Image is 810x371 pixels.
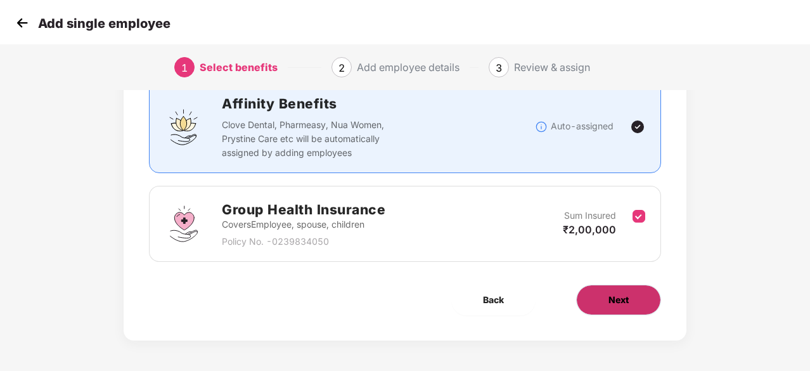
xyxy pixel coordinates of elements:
div: Select benefits [200,57,278,77]
img: svg+xml;base64,PHN2ZyBpZD0iVGljay0yNHgyNCIgeG1sbnM9Imh0dHA6Ly93d3cudzMub3JnLzIwMDAvc3ZnIiB3aWR0aD... [630,119,645,134]
span: ₹2,00,000 [563,223,616,236]
p: Covers Employee, spouse, children [222,218,385,231]
img: svg+xml;base64,PHN2ZyBpZD0iSW5mb18tXzMyeDMyIiBkYXRhLW5hbWU9IkluZm8gLSAzMngzMiIgeG1sbnM9Imh0dHA6Ly... [535,120,548,133]
img: svg+xml;base64,PHN2ZyBpZD0iQWZmaW5pdHlfQmVuZWZpdHMiIGRhdGEtbmFtZT0iQWZmaW5pdHkgQmVuZWZpdHMiIHhtbG... [165,108,203,146]
span: 2 [338,62,345,74]
div: Add employee details [357,57,460,77]
button: Back [451,285,536,315]
p: Policy No. - 0239834050 [222,235,385,249]
div: Review & assign [514,57,590,77]
p: Add single employee [38,16,170,31]
p: Sum Insured [564,209,616,223]
span: Back [483,293,504,307]
h2: Affinity Benefits [222,93,535,114]
span: 1 [181,62,188,74]
button: Next [576,285,661,315]
h2: Group Health Insurance [222,199,385,220]
span: Next [608,293,629,307]
img: svg+xml;base64,PHN2ZyB4bWxucz0iaHR0cDovL3d3dy53My5vcmcvMjAwMC9zdmciIHdpZHRoPSIzMCIgaGVpZ2h0PSIzMC... [13,13,32,32]
p: Clove Dental, Pharmeasy, Nua Women, Prystine Care etc will be automatically assigned by adding em... [222,118,409,160]
img: svg+xml;base64,PHN2ZyBpZD0iR3JvdXBfSGVhbHRoX0luc3VyYW5jZSIgZGF0YS1uYW1lPSJHcm91cCBIZWFsdGggSW5zdX... [165,205,203,243]
span: 3 [496,62,502,74]
p: Auto-assigned [551,119,614,133]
